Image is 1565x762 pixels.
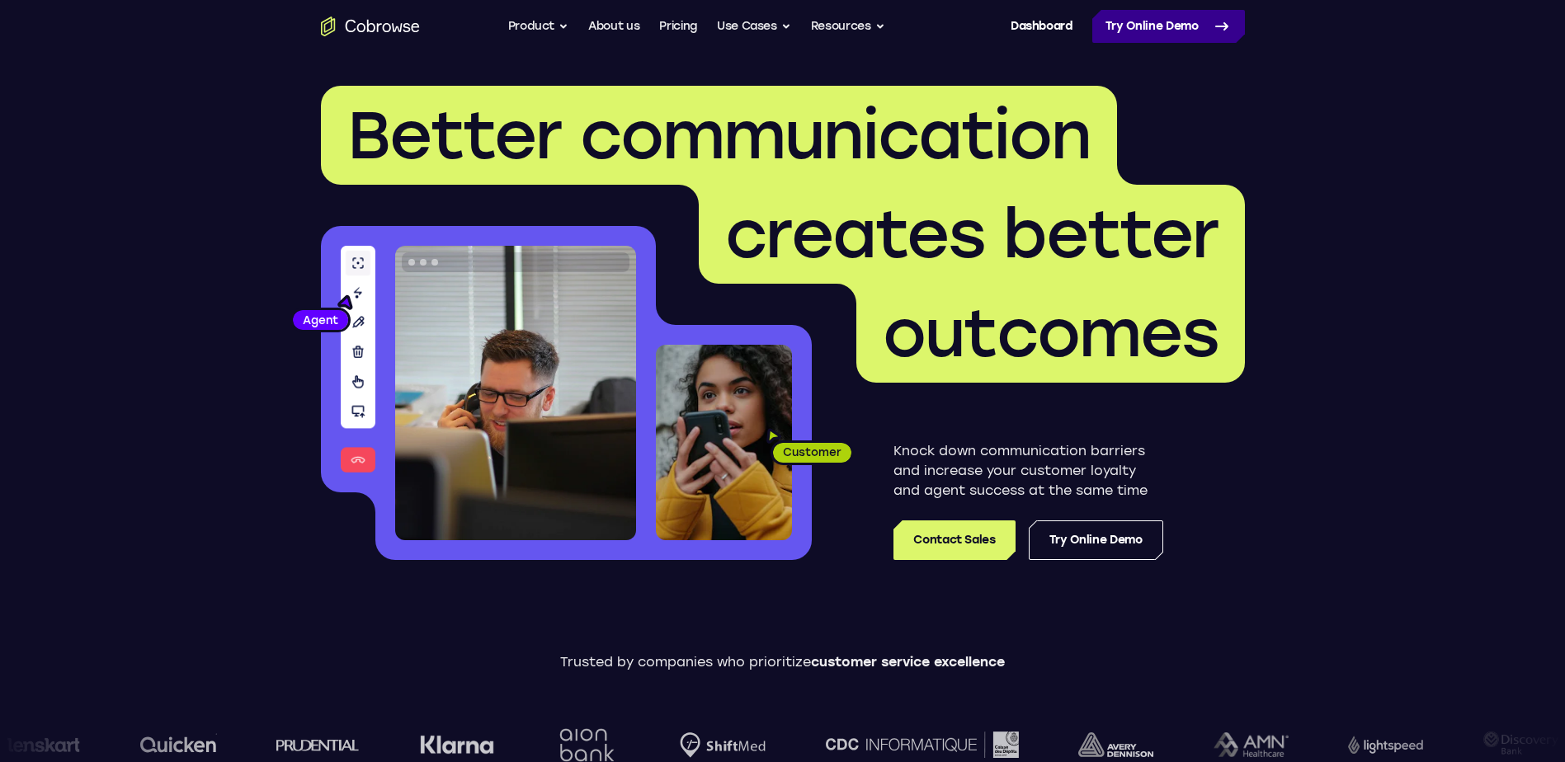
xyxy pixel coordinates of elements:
button: Use Cases [717,10,791,43]
a: Dashboard [1011,10,1072,43]
a: About us [588,10,639,43]
img: prudential [264,738,347,751]
span: Better communication [347,96,1091,175]
img: AMN Healthcare [1201,732,1276,758]
img: Lightspeed [1336,736,1411,753]
button: Resources [811,10,885,43]
span: creates better [725,195,1219,274]
a: Go to the home page [321,16,420,36]
img: A customer support agent talking on the phone [395,246,636,540]
a: Try Online Demo [1092,10,1245,43]
a: Contact Sales [893,520,1015,560]
a: Try Online Demo [1029,520,1163,560]
p: Knock down communication barriers and increase your customer loyalty and agent success at the sam... [893,441,1163,501]
img: avery-dennison [1066,732,1141,757]
button: Product [508,10,569,43]
img: CDC Informatique [813,731,1006,757]
img: Shiftmed [667,732,753,758]
img: Klarna [407,735,481,755]
img: A customer holding their phone [656,345,792,540]
span: customer service excellence [811,654,1005,670]
a: Pricing [659,10,697,43]
span: outcomes [883,294,1219,373]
